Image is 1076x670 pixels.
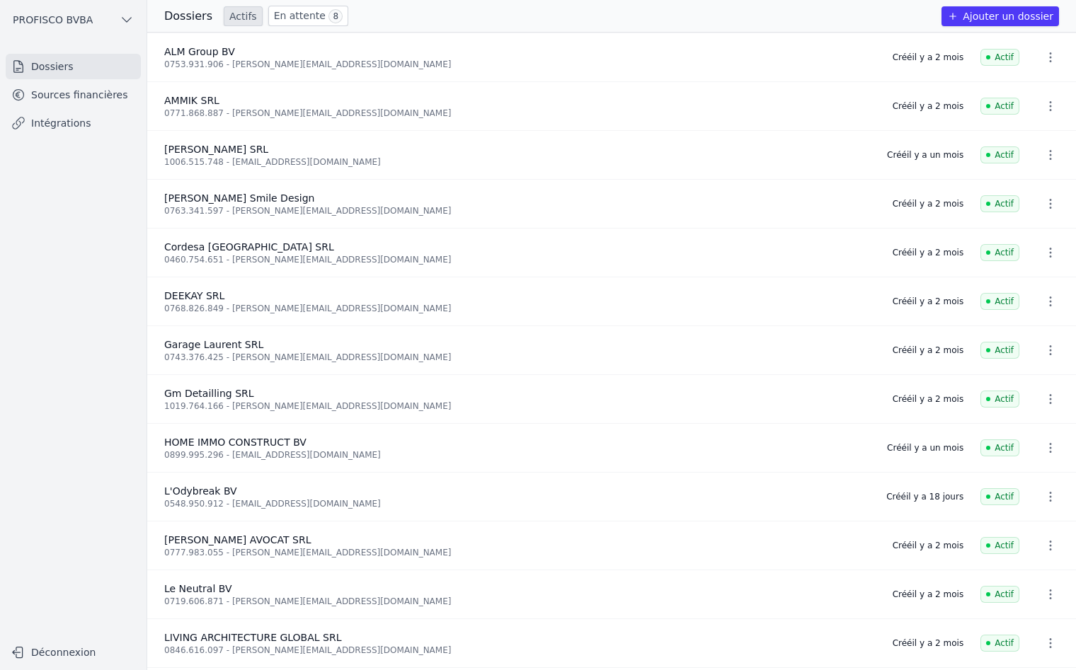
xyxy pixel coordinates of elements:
span: Garage Laurent SRL [164,339,263,350]
div: 0460.754.651 - [PERSON_NAME][EMAIL_ADDRESS][DOMAIN_NAME] [164,254,876,265]
div: 0768.826.849 - [PERSON_NAME][EMAIL_ADDRESS][DOMAIN_NAME] [164,303,876,314]
a: En attente 8 [268,6,348,26]
span: Actif [980,586,1019,603]
span: Actif [980,439,1019,456]
div: Créé il y a 2 mois [893,393,963,405]
span: [PERSON_NAME] Smile Design [164,192,314,204]
div: 0763.341.597 - [PERSON_NAME][EMAIL_ADDRESS][DOMAIN_NAME] [164,205,876,216]
span: Actif [980,537,1019,554]
div: 0846.616.097 - [PERSON_NAME][EMAIL_ADDRESS][DOMAIN_NAME] [164,645,876,656]
span: Actif [980,195,1019,212]
span: Actif [980,49,1019,66]
span: Actif [980,98,1019,115]
div: 1006.515.748 - [EMAIL_ADDRESS][DOMAIN_NAME] [164,156,870,168]
div: 0548.950.912 - [EMAIL_ADDRESS][DOMAIN_NAME] [164,498,869,509]
span: Gm Detailling SRL [164,388,254,399]
span: Actif [980,244,1019,261]
span: 8 [328,9,343,23]
a: Dossiers [6,54,141,79]
div: 0753.931.906 - [PERSON_NAME][EMAIL_ADDRESS][DOMAIN_NAME] [164,59,876,70]
div: 1019.764.166 - [PERSON_NAME][EMAIL_ADDRESS][DOMAIN_NAME] [164,400,876,412]
div: Créé il y a 2 mois [893,198,963,209]
span: PROFISCO BVBA [13,13,93,27]
span: Le Neutral BV [164,583,232,594]
a: Sources financières [6,82,141,108]
span: Actif [980,146,1019,163]
div: Créé il y a 2 mois [893,52,963,63]
div: Créé il y a 2 mois [893,296,963,307]
div: 0743.376.425 - [PERSON_NAME][EMAIL_ADDRESS][DOMAIN_NAME] [164,352,876,363]
div: Créé il y a un mois [887,442,963,454]
span: DEEKAY SRL [164,290,224,301]
div: 0777.983.055 - [PERSON_NAME][EMAIL_ADDRESS][DOMAIN_NAME] [164,547,876,558]
span: L'Odybreak BV [164,485,237,497]
span: Actif [980,635,1019,652]
button: Ajouter un dossier [941,6,1059,26]
div: Créé il y a 18 jours [886,491,963,502]
span: Actif [980,293,1019,310]
span: Cordesa [GEOGRAPHIC_DATA] SRL [164,241,334,253]
span: [PERSON_NAME] SRL [164,144,268,155]
div: Créé il y a un mois [887,149,963,161]
span: [PERSON_NAME] AVOCAT SRL [164,534,311,545]
div: Créé il y a 2 mois [893,589,963,600]
div: Créé il y a 2 mois [893,100,963,112]
button: PROFISCO BVBA [6,8,141,31]
span: Actif [980,488,1019,505]
button: Déconnexion [6,641,141,664]
div: 0719.606.871 - [PERSON_NAME][EMAIL_ADDRESS][DOMAIN_NAME] [164,596,876,607]
div: 0899.995.296 - [EMAIL_ADDRESS][DOMAIN_NAME] [164,449,870,461]
span: LIVING ARCHITECTURE GLOBAL SRL [164,632,341,643]
div: Créé il y a 2 mois [893,540,963,551]
span: Actif [980,342,1019,359]
a: Actifs [224,6,263,26]
span: AMMIK SRL [164,95,219,106]
h3: Dossiers [164,8,212,25]
span: Actif [980,391,1019,408]
a: Intégrations [6,110,141,136]
span: HOME IMMO CONSTRUCT BV [164,437,307,448]
div: Créé il y a 2 mois [893,247,963,258]
span: ALM Group BV [164,46,235,57]
div: Créé il y a 2 mois [893,637,963,649]
div: 0771.868.887 - [PERSON_NAME][EMAIL_ADDRESS][DOMAIN_NAME] [164,108,876,119]
div: Créé il y a 2 mois [893,345,963,356]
